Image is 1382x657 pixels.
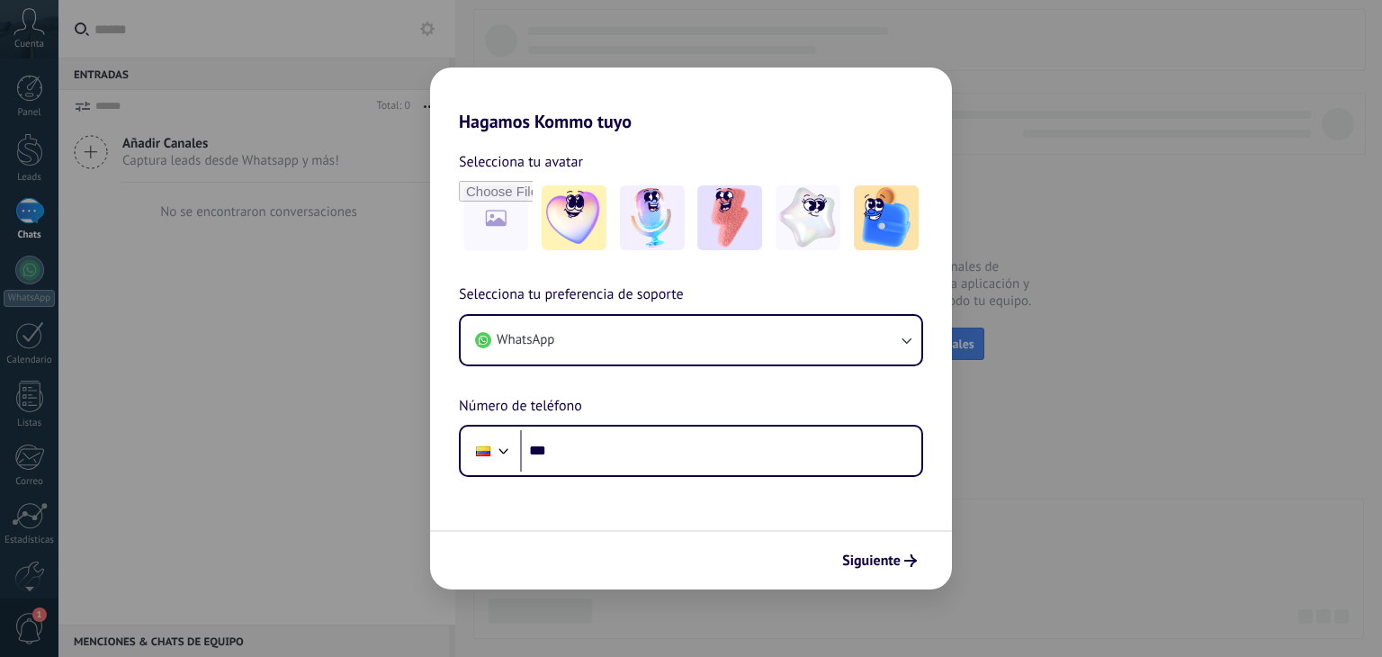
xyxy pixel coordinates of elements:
[497,331,554,349] span: WhatsApp
[834,545,925,576] button: Siguiente
[842,554,901,567] span: Siguiente
[542,185,606,250] img: -1.jpeg
[459,150,583,174] span: Selecciona tu avatar
[459,283,684,307] span: Selecciona tu preferencia de soporte
[430,67,952,132] h2: Hagamos Kommo tuyo
[776,185,840,250] img: -4.jpeg
[854,185,919,250] img: -5.jpeg
[466,432,500,470] div: Colombia: + 57
[459,395,582,418] span: Número de teléfono
[620,185,685,250] img: -2.jpeg
[461,316,921,364] button: WhatsApp
[697,185,762,250] img: -3.jpeg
